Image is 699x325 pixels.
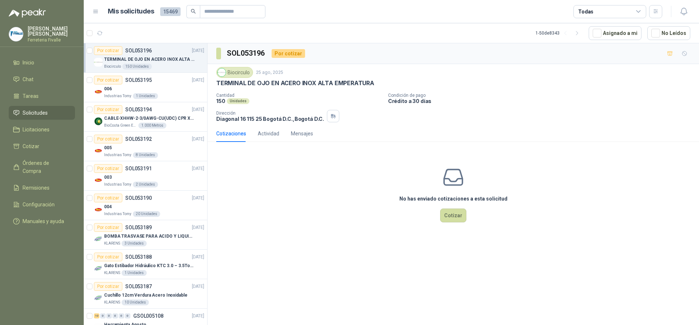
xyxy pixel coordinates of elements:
[122,241,147,246] div: 3 Unidades
[94,117,103,126] img: Company Logo
[112,313,118,318] div: 0
[227,48,266,59] h3: SOL053196
[133,211,160,217] div: 20 Unidades
[578,8,593,16] div: Todas
[192,165,204,172] p: [DATE]
[138,123,166,128] div: 1.000 Metros
[94,46,122,55] div: Por cotizar
[23,126,50,134] span: Licitaciones
[94,87,103,96] img: Company Logo
[23,92,39,100] span: Tareas
[23,217,64,225] span: Manuales y ayuda
[192,136,204,143] p: [DATE]
[100,313,106,318] div: 0
[23,109,48,117] span: Solicitudes
[104,241,120,246] p: KLARENS
[647,26,690,40] button: No Leídos
[388,93,696,98] p: Condición de pago
[440,209,466,222] button: Cotizar
[104,203,112,210] p: 004
[256,69,283,76] p: 25 ago, 2025
[133,93,158,99] div: 1 Unidades
[388,98,696,104] p: Crédito a 30 días
[589,26,641,40] button: Asignado a mi
[9,9,46,17] img: Logo peakr
[94,135,122,143] div: Por cotizar
[104,144,112,151] p: 005
[125,313,130,318] div: 0
[84,161,207,191] a: Por cotizarSOL053191[DATE] Company Logo003Industrias Tomy2 Unidades
[104,86,112,92] p: 006
[125,48,152,53] p: SOL053196
[84,250,207,279] a: Por cotizarSOL053188[DATE] Company LogoGato Estibador Hidráulico KTC 3.0 – 3.5Ton 1.2mt HPTKLAREN...
[216,130,246,138] div: Cotizaciones
[94,176,103,185] img: Company Logo
[216,116,324,122] p: Diagonal 16 115 25 Bogotá D.C. , Bogotá D.C.
[106,313,112,318] div: 0
[84,220,207,250] a: Por cotizarSOL053189[DATE] Company LogoBOMBA TRASVASE PARA ACIDO Y LIQUIDOS CORROSIVOKLARENS3 Uni...
[258,130,279,138] div: Actividad
[9,198,75,211] a: Configuración
[84,43,207,73] a: Por cotizarSOL053196[DATE] Company LogoTERMINAL DE OJO EN ACERO INOX ALTA EMPERATURABiocirculo150...
[104,211,131,217] p: Industrias Tomy
[104,292,187,299] p: Cuchillo 12cm Verdura Acero Inoxidable
[125,78,152,83] p: SOL053195
[94,146,103,155] img: Company Logo
[125,284,152,289] p: SOL053187
[216,79,374,87] p: TERMINAL DE OJO EN ACERO INOX ALTA EMPERATURA
[191,9,196,14] span: search
[125,254,152,259] p: SOL053188
[122,270,147,276] div: 1 Unidades
[94,294,103,302] img: Company Logo
[84,279,207,309] a: Por cotizarSOL053187[DATE] Company LogoCuchillo 12cm Verdura Acero InoxidableKLARENS10 Unidades
[216,98,225,104] p: 150
[104,123,137,128] p: BioCosta Green Energy S.A.S
[84,191,207,220] a: Por cotizarSOL053190[DATE] Company Logo004Industrias Tomy20 Unidades
[104,115,195,122] p: CABLE-XHHW-2-3/0AWG-CU(UDC) CPR XLPE FR
[23,201,55,209] span: Configuración
[9,106,75,120] a: Solicitudes
[160,7,181,16] span: 15469
[192,313,204,320] p: [DATE]
[84,132,207,161] a: Por cotizarSOL053192[DATE] Company Logo005Industrias Tomy8 Unidades
[104,174,112,181] p: 003
[216,67,253,78] div: Biocirculo
[216,93,382,98] p: Cantidad
[218,68,226,76] img: Company Logo
[192,47,204,54] p: [DATE]
[23,184,50,192] span: Remisiones
[216,111,324,116] p: Dirección
[23,142,39,150] span: Cotizar
[104,233,195,240] p: BOMBA TRASVASE PARA ACIDO Y LIQUIDOS CORROSIVO
[104,64,121,70] p: Biocirculo
[23,159,68,175] span: Órdenes de Compra
[125,195,152,201] p: SOL053190
[192,77,204,84] p: [DATE]
[94,235,103,243] img: Company Logo
[28,38,75,42] p: Ferreteria Fivalle
[227,98,249,104] div: Unidades
[9,27,23,41] img: Company Logo
[9,214,75,228] a: Manuales y ayuda
[9,56,75,70] a: Inicio
[104,93,131,99] p: Industrias Tomy
[28,26,75,36] p: [PERSON_NAME] [PERSON_NAME]
[94,105,122,114] div: Por cotizar
[104,56,195,63] p: TERMINAL DE OJO EN ACERO INOX ALTA EMPERATURA
[94,58,103,67] img: Company Logo
[84,102,207,132] a: Por cotizarSOL053194[DATE] Company LogoCABLE-XHHW-2-3/0AWG-CU(UDC) CPR XLPE FRBioCosta Green Ener...
[122,300,149,305] div: 10 Unidades
[125,225,152,230] p: SOL053189
[84,73,207,102] a: Por cotizarSOL053195[DATE] Company Logo006Industrias Tomy1 Unidades
[192,195,204,202] p: [DATE]
[192,283,204,290] p: [DATE]
[23,75,33,83] span: Chat
[192,224,204,231] p: [DATE]
[291,130,313,138] div: Mensajes
[122,64,152,70] div: 150 Unidades
[94,313,99,318] div: 10
[133,152,158,158] div: 8 Unidades
[125,136,152,142] p: SOL053192
[94,76,122,84] div: Por cotizar
[9,123,75,136] a: Licitaciones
